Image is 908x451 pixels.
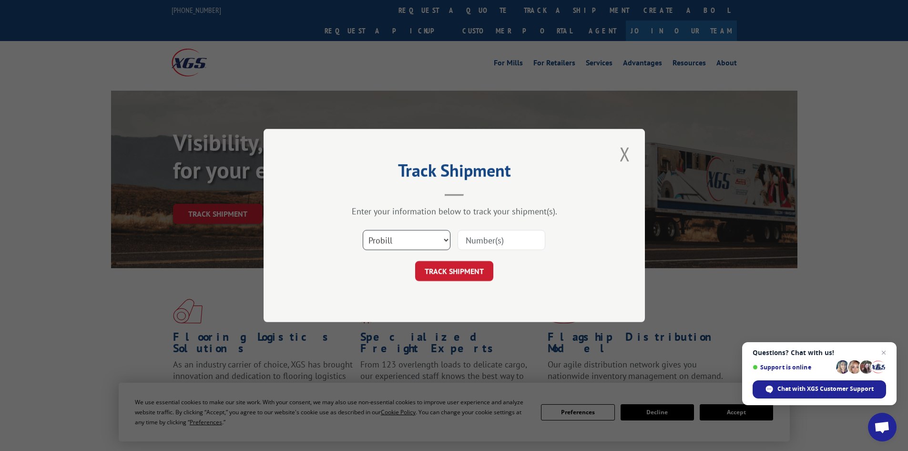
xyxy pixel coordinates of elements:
[458,230,545,250] input: Number(s)
[753,380,886,399] span: Chat with XGS Customer Support
[311,164,597,182] h2: Track Shipment
[311,206,597,217] div: Enter your information below to track your shipment(s).
[415,261,493,281] button: TRACK SHIPMENT
[753,349,886,357] span: Questions? Chat with us!
[777,385,874,393] span: Chat with XGS Customer Support
[868,413,897,441] a: Open chat
[753,364,833,371] span: Support is online
[617,141,633,167] button: Close modal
